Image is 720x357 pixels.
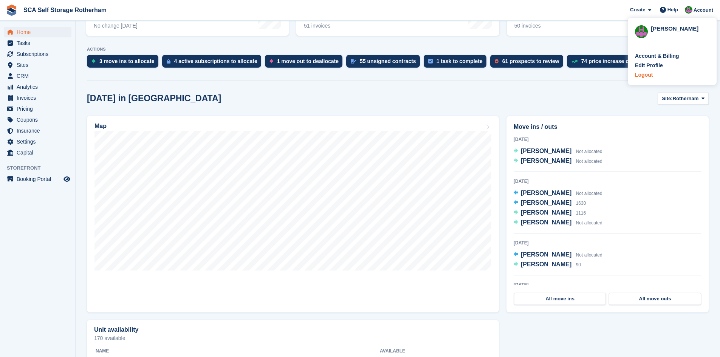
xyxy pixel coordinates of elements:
[4,174,71,184] a: menu
[91,59,96,63] img: move_ins_to_allocate_icon-fdf77a2bb77ea45bf5b3d319d69a93e2d87916cf1d5bf7949dd705db3b84f3ca.svg
[635,52,709,60] a: Account & Billing
[17,27,62,37] span: Home
[17,174,62,184] span: Booking Portal
[4,60,71,70] a: menu
[576,210,586,216] span: 1116
[651,25,709,31] div: [PERSON_NAME]
[17,125,62,136] span: Insurance
[502,58,559,64] div: 61 prospects to review
[576,191,602,196] span: Not allocated
[99,58,155,64] div: 3 move ins to allocate
[514,136,701,143] div: [DATE]
[265,55,346,71] a: 1 move out to deallocate
[694,6,713,14] span: Account
[360,58,416,64] div: 55 unsigned contracts
[567,55,667,71] a: 74 price increase opportunities
[514,293,606,305] a: All move ins
[94,23,138,29] div: No change [DATE]
[87,47,709,52] p: ACTIONS
[17,147,62,158] span: Capital
[87,93,221,104] h2: [DATE] in [GEOGRAPHIC_DATA]
[304,23,360,29] div: 51 invoices
[576,201,586,206] span: 1630
[514,178,701,185] div: [DATE]
[4,125,71,136] a: menu
[17,38,62,48] span: Tasks
[94,326,138,333] h2: Unit availability
[490,55,567,71] a: 61 prospects to review
[4,136,71,147] a: menu
[635,62,663,70] div: Edit Profile
[4,49,71,59] a: menu
[17,136,62,147] span: Settings
[269,59,273,63] img: move_outs_to_deallocate_icon-f764333ba52eb49d3ac5e1228854f67142a1ed5810a6f6cc68b1a99e826820c5.svg
[521,199,571,206] span: [PERSON_NAME]
[17,49,62,59] span: Subscriptions
[7,164,75,172] span: Storefront
[514,156,602,166] a: [PERSON_NAME] Not allocated
[514,240,701,246] div: [DATE]
[521,148,571,154] span: [PERSON_NAME]
[514,189,602,198] a: [PERSON_NAME] Not allocated
[62,175,71,184] a: Preview store
[514,218,602,228] a: [PERSON_NAME] Not allocated
[424,55,490,71] a: 1 task to complete
[673,95,699,102] span: Rotherham
[521,209,571,216] span: [PERSON_NAME]
[514,260,581,270] a: [PERSON_NAME] 90
[20,4,110,16] a: SCA Self Storage Rotherham
[6,5,17,16] img: stora-icon-8386f47178a22dfd0bd8f6a31ec36ba5ce8667c1dd55bd0f319d3a0aa187defe.svg
[162,55,265,71] a: 4 active subscriptions to allocate
[635,62,709,70] a: Edit Profile
[514,122,701,131] h2: Move ins / outs
[658,92,709,105] button: Site: Rotherham
[514,250,602,260] a: [PERSON_NAME] Not allocated
[4,114,71,125] a: menu
[576,159,602,164] span: Not allocated
[514,198,586,208] a: [PERSON_NAME] 1630
[17,114,62,125] span: Coupons
[351,59,356,63] img: contract_signature_icon-13c848040528278c33f63329250d36e43548de30e8caae1d1a13099fd9432cc5.svg
[635,71,653,79] div: Logout
[635,52,679,60] div: Account & Billing
[581,58,660,64] div: 74 price increase opportunities
[4,27,71,37] a: menu
[571,60,578,63] img: price_increase_opportunities-93ffe204e8149a01c8c9dc8f82e8f89637d9d84a8eef4429ea346261dce0b2c0.svg
[521,261,571,267] span: [PERSON_NAME]
[662,95,672,102] span: Site:
[667,6,678,14] span: Help
[635,25,648,38] img: Sarah Race
[4,104,71,114] a: menu
[17,71,62,81] span: CRM
[514,208,586,218] a: [PERSON_NAME] 1116
[609,293,701,305] a: All move outs
[4,38,71,48] a: menu
[437,58,483,64] div: 1 task to complete
[514,281,701,288] div: [DATE]
[277,58,339,64] div: 1 move out to deallocate
[4,147,71,158] a: menu
[87,116,499,312] a: Map
[576,252,602,258] span: Not allocated
[685,6,692,14] img: Sarah Race
[174,58,257,64] div: 4 active subscriptions to allocate
[514,23,569,29] div: 50 invoices
[4,82,71,92] a: menu
[521,190,571,196] span: [PERSON_NAME]
[346,55,424,71] a: 55 unsigned contracts
[94,335,492,341] p: 170 available
[94,123,107,130] h2: Map
[87,55,162,71] a: 3 move ins to allocate
[4,71,71,81] a: menu
[576,149,602,154] span: Not allocated
[167,59,170,64] img: active_subscription_to_allocate_icon-d502201f5373d7db506a760aba3b589e785aa758c864c3986d89f69b8ff3...
[630,6,645,14] span: Create
[521,158,571,164] span: [PERSON_NAME]
[495,59,499,63] img: prospect-51fa495bee0391a8d652442698ab0144808aea92771e9ea1ae160a38d050c398.svg
[576,262,581,267] span: 90
[521,251,571,258] span: [PERSON_NAME]
[4,93,71,103] a: menu
[428,59,433,63] img: task-75834270c22a3079a89374b754ae025e5fb1db73e45f91037f5363f120a921f8.svg
[17,104,62,114] span: Pricing
[17,93,62,103] span: Invoices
